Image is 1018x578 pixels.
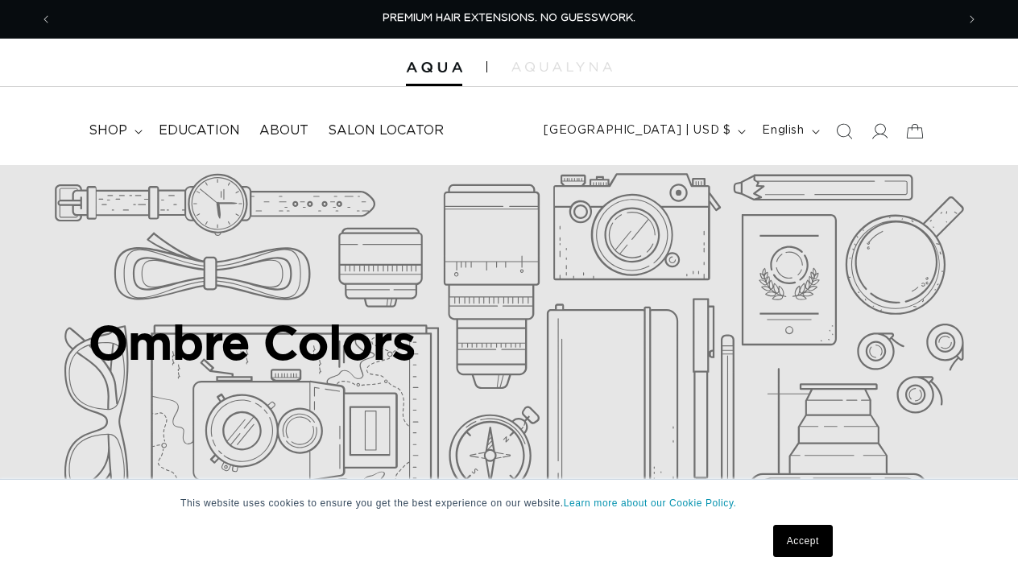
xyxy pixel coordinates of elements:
a: Learn more about our Cookie Policy. [564,497,737,509]
span: [GEOGRAPHIC_DATA] | USD $ [544,122,730,139]
button: [GEOGRAPHIC_DATA] | USD $ [534,116,752,147]
a: Education [149,113,250,149]
a: About [250,113,318,149]
button: English [752,116,826,147]
h2: Ombre Colors [89,314,451,370]
span: shop [89,122,127,139]
img: Aqua Hair Extensions [406,62,462,73]
a: Accept [773,525,833,557]
button: Previous announcement [28,4,64,35]
img: aqualyna.com [511,62,612,72]
a: Salon Locator [318,113,453,149]
p: This website uses cookies to ensure you get the best experience on our website. [180,496,838,510]
summary: shop [79,113,149,149]
span: About [259,122,308,139]
span: Education [159,122,240,139]
span: PREMIUM HAIR EXTENSIONS. NO GUESSWORK. [383,13,635,23]
span: Salon Locator [328,122,444,139]
summary: Search [826,114,862,149]
button: Next announcement [954,4,990,35]
span: English [762,122,804,139]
